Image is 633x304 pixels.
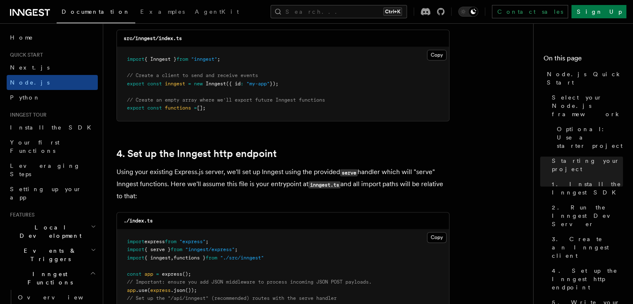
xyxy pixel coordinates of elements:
button: Events & Triggers [7,243,98,267]
span: { Inngest } [144,56,176,62]
a: 3. Create an Inngest client [549,232,623,263]
a: 4. Set up the Inngest http endpoint [117,148,277,159]
code: inngest.ts [308,181,340,188]
span: = [156,271,159,277]
span: "express" [179,239,206,244]
span: ; [235,247,238,252]
span: Features [7,212,35,218]
a: Install the SDK [7,120,98,135]
span: const [127,271,141,277]
span: 1. Install the Inngest SDK [552,180,623,197]
span: // Create a client to send and receive events [127,72,258,78]
span: export [127,105,144,111]
span: Overview [18,294,104,301]
span: "inngest/express" [185,247,235,252]
span: import [127,56,144,62]
span: Events & Triggers [7,247,91,263]
span: { inngest [144,255,171,261]
a: 1. Install the Inngest SDK [549,177,623,200]
span: from [165,239,176,244]
span: new [194,81,203,87]
span: = [194,105,197,111]
span: ( [147,287,150,293]
span: Optional: Use a starter project [557,125,623,150]
a: Leveraging Steps [7,158,98,182]
span: // Important: ensure you add JSON middleware to process incoming JSON POST payloads. [127,279,372,285]
span: 3. Create an Inngest client [552,235,623,260]
span: , [171,255,174,261]
span: "./src/inngest" [220,255,264,261]
button: Copy [427,232,447,243]
span: // Set up the "/api/inngest" (recommended) routes with the serve handler [127,295,337,301]
a: Examples [135,2,190,22]
span: 4. Set up the Inngest http endpoint [552,267,623,292]
a: Optional: Use a starter project [554,122,623,153]
code: serve [340,169,357,176]
span: Quick start [7,52,43,58]
span: .use [136,287,147,293]
span: functions } [174,255,206,261]
span: Inngest Functions [7,270,90,287]
a: Node.js Quick Start [544,67,623,90]
span: export [127,81,144,87]
a: 2. Run the Inngest Dev Server [549,200,623,232]
span: functions [165,105,191,111]
span: .json [171,287,185,293]
code: src/inngest/index.ts [124,35,182,41]
span: ({ id [226,81,241,87]
span: const [147,105,162,111]
span: "my-app" [246,81,270,87]
span: express [162,271,182,277]
button: Inngest Functions [7,267,98,290]
span: Documentation [62,8,130,15]
span: 2. Run the Inngest Dev Server [552,203,623,228]
a: Documentation [57,2,135,23]
span: }); [270,81,278,87]
span: from [176,56,188,62]
a: Your first Functions [7,135,98,158]
a: Python [7,90,98,105]
span: Node.js Quick Start [547,70,623,87]
a: Home [7,30,98,45]
span: import [127,247,144,252]
span: Your first Functions [10,139,60,154]
a: Setting up your app [7,182,98,205]
span: Select your Node.js framework [552,93,623,118]
button: Copy [427,50,447,60]
span: Inngest [206,81,226,87]
span: Home [10,33,33,42]
span: []; [197,105,206,111]
a: Sign Up [571,5,626,18]
button: Toggle dark mode [458,7,478,17]
span: ()); [185,287,197,293]
span: import [127,239,144,244]
span: app [144,271,153,277]
span: Starting your project [552,157,623,173]
span: const [147,81,162,87]
span: Node.js [10,79,50,86]
span: // Create an empty array where we'll export future Inngest functions [127,97,325,103]
span: { serve } [144,247,171,252]
h4: On this page [544,53,623,67]
span: express [150,287,171,293]
span: app [127,287,136,293]
span: from [206,255,217,261]
span: Python [10,94,40,101]
a: 4. Set up the Inngest http endpoint [549,263,623,295]
a: Next.js [7,60,98,75]
span: "inngest" [191,56,217,62]
span: Local Development [7,223,91,240]
span: Next.js [10,64,50,71]
a: Select your Node.js framework [549,90,623,122]
span: (); [182,271,191,277]
span: ; [206,239,209,244]
span: = [188,81,191,87]
span: Install the SDK [10,124,96,131]
span: Leveraging Steps [10,162,80,177]
span: from [171,247,182,252]
a: AgentKit [190,2,244,22]
span: Inngest tour [7,112,47,118]
span: import [127,255,144,261]
a: Starting your project [549,153,623,177]
span: Examples [140,8,185,15]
